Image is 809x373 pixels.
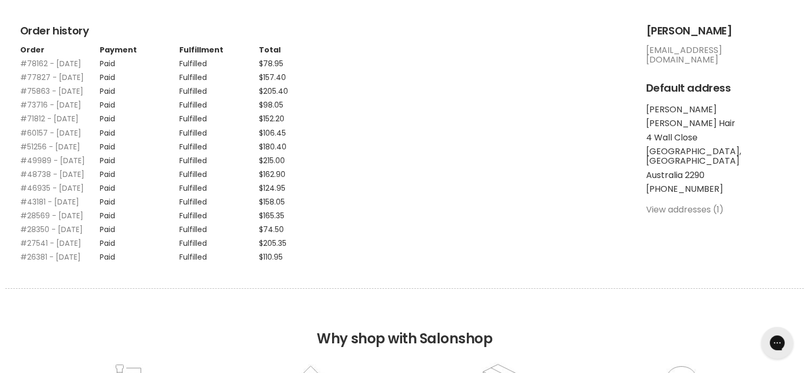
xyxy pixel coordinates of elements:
[646,184,789,194] li: [PHONE_NUMBER]
[259,86,288,96] span: $205.40
[179,206,259,220] td: Fulfilled
[100,234,179,247] td: Paid
[259,252,283,262] span: $110.95
[646,119,789,128] li: [PERSON_NAME] Hair
[259,238,286,248] span: $205.35
[259,46,338,54] th: Total
[100,192,179,206] td: Paid
[100,165,179,179] td: Paid
[179,54,259,68] td: Fulfilled
[259,210,284,221] span: $165.35
[646,133,789,143] li: 4 Wall Close
[20,141,80,152] a: #51256 - [DATE]
[259,58,283,69] span: $78.95
[100,247,179,261] td: Paid
[259,128,286,138] span: $106.45
[259,155,285,166] span: $215.00
[100,151,179,165] td: Paid
[179,165,259,179] td: Fulfilled
[100,179,179,192] td: Paid
[20,25,625,37] h2: Order history
[20,169,84,180] a: #48738 - [DATE]
[179,247,259,261] td: Fulfilled
[20,113,79,124] a: #71812 - [DATE]
[20,100,81,110] a: #73716 - [DATE]
[756,323,798,362] iframe: Gorgias live chat messenger
[20,155,85,166] a: #49989 - [DATE]
[259,100,283,110] span: $98.05
[259,72,286,83] span: $157.40
[646,171,789,180] li: Australia 2290
[100,123,179,137] td: Paid
[20,72,84,83] a: #77827 - [DATE]
[100,220,179,234] td: Paid
[179,95,259,109] td: Fulfilled
[179,137,259,151] td: Fulfilled
[100,46,179,54] th: Payment
[100,82,179,95] td: Paid
[100,137,179,151] td: Paid
[179,68,259,82] td: Fulfilled
[20,197,79,207] a: #43181 - [DATE]
[20,210,83,221] a: #28569 - [DATE]
[100,109,179,123] td: Paid
[179,220,259,234] td: Fulfilled
[20,183,84,193] a: #46935 - [DATE]
[646,82,789,94] h2: Default address
[259,224,284,235] span: $74.50
[179,123,259,137] td: Fulfilled
[20,58,81,69] a: #78162 - [DATE]
[179,109,259,123] td: Fulfilled
[646,203,724,216] a: View addresses (1)
[20,128,81,138] a: #60157 - [DATE]
[646,25,789,37] h2: [PERSON_NAME]
[179,234,259,247] td: Fulfilled
[259,197,285,207] span: $158.05
[100,206,179,220] td: Paid
[179,82,259,95] td: Fulfilled
[646,44,722,66] a: [EMAIL_ADDRESS][DOMAIN_NAME]
[20,238,81,248] a: #27541 - [DATE]
[646,147,789,166] li: [GEOGRAPHIC_DATA], [GEOGRAPHIC_DATA]
[179,192,259,206] td: Fulfilled
[20,224,83,235] a: #28350 - [DATE]
[100,68,179,82] td: Paid
[20,252,81,262] a: #26381 - [DATE]
[646,105,789,114] li: [PERSON_NAME]
[100,95,179,109] td: Paid
[259,141,286,152] span: $180.40
[179,46,259,54] th: Fulfillment
[259,183,285,193] span: $124.95
[100,54,179,68] td: Paid
[20,86,83,96] a: #75863 - [DATE]
[259,169,285,180] span: $162.90
[20,46,100,54] th: Order
[5,288,804,363] h2: Why shop with Salonshop
[179,151,259,165] td: Fulfilled
[179,179,259,192] td: Fulfilled
[259,113,284,124] span: $152.20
